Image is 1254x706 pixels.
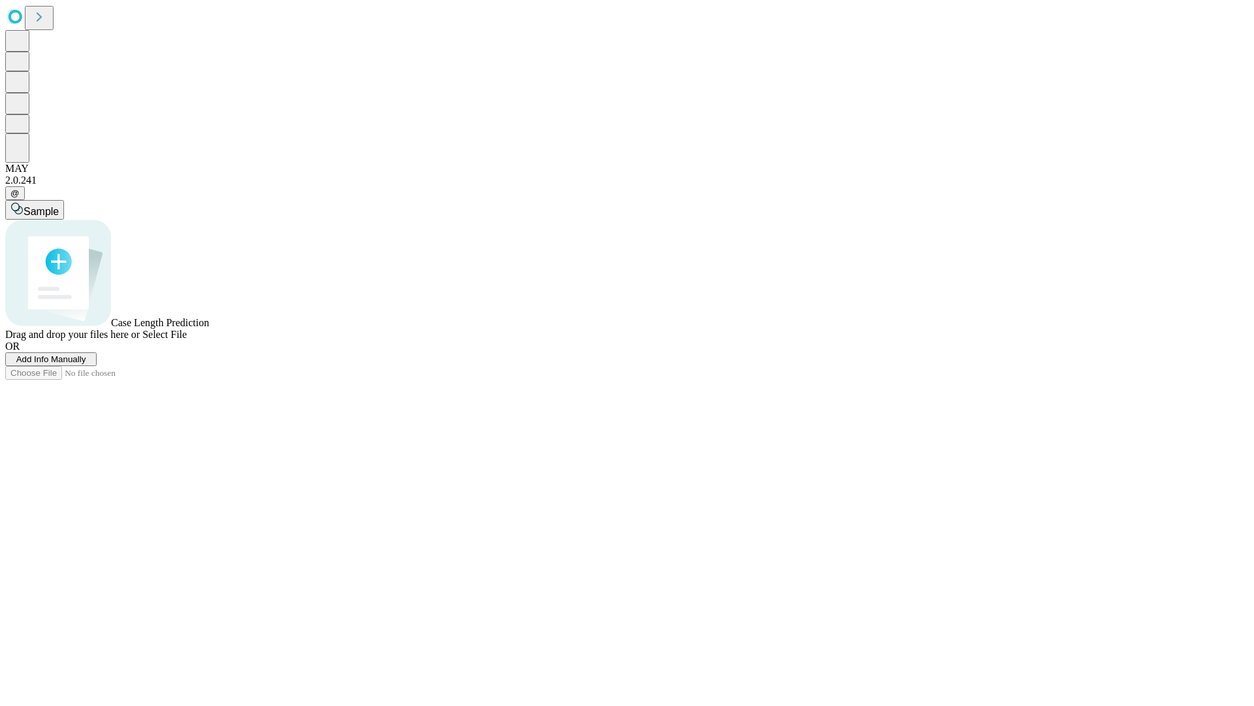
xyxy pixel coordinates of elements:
span: Add Info Manually [16,354,86,364]
span: Select File [142,329,187,340]
div: MAY [5,163,1249,175]
span: OR [5,341,20,352]
button: Sample [5,200,64,220]
button: @ [5,186,25,200]
button: Add Info Manually [5,352,97,366]
div: 2.0.241 [5,175,1249,186]
span: Sample [24,206,59,217]
span: @ [10,188,20,198]
span: Case Length Prediction [111,317,209,328]
span: Drag and drop your files here or [5,329,140,340]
